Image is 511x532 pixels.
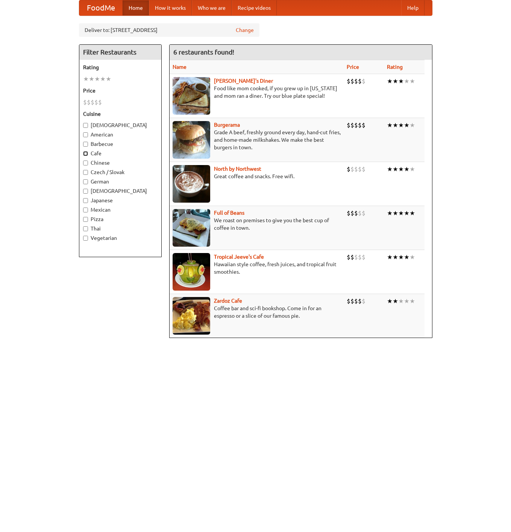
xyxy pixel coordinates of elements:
[409,77,415,85] li: ★
[173,129,341,151] p: Grade A beef, freshly ground every day, hand-cut fries, and home-made milkshakes. We make the bes...
[358,253,362,261] li: $
[83,140,158,148] label: Barbecue
[387,253,393,261] li: ★
[393,297,398,305] li: ★
[173,253,210,291] img: jeeves.jpg
[362,77,365,85] li: $
[173,85,341,100] p: Food like mom cooked, if you grew up in [US_STATE] and mom ran a diner. Try our blue plate special!
[83,151,88,156] input: Cafe
[398,297,404,305] li: ★
[91,98,94,106] li: $
[192,0,232,15] a: Who we are
[83,197,158,204] label: Japanese
[358,165,362,173] li: $
[350,165,354,173] li: $
[354,209,358,217] li: $
[83,215,158,223] label: Pizza
[354,121,358,129] li: $
[398,165,404,173] li: ★
[347,64,359,70] a: Price
[83,234,158,242] label: Vegetarian
[87,98,91,106] li: $
[83,179,88,184] input: German
[350,253,354,261] li: $
[214,254,264,260] a: Tropical Jeeve's Cafe
[362,165,365,173] li: $
[94,75,100,83] li: ★
[83,132,88,137] input: American
[83,64,158,71] h5: Rating
[404,121,409,129] li: ★
[173,209,210,247] img: beans.jpg
[398,77,404,85] li: ★
[393,121,398,129] li: ★
[347,253,350,261] li: $
[79,0,123,15] a: FoodMe
[83,123,88,128] input: [DEMOGRAPHIC_DATA]
[347,121,350,129] li: $
[404,253,409,261] li: ★
[358,77,362,85] li: $
[398,209,404,217] li: ★
[236,26,254,34] a: Change
[393,253,398,261] li: ★
[83,225,158,232] label: Thai
[173,173,341,180] p: Great coffee and snacks. Free wifi.
[173,165,210,203] img: north.jpg
[362,253,365,261] li: $
[83,208,88,212] input: Mexican
[350,297,354,305] li: $
[83,131,158,138] label: American
[409,253,415,261] li: ★
[404,77,409,85] li: ★
[354,165,358,173] li: $
[106,75,111,83] li: ★
[214,210,244,216] a: Full of Beans
[214,298,242,304] b: Zardoz Cafe
[123,0,149,15] a: Home
[83,121,158,129] label: [DEMOGRAPHIC_DATA]
[354,297,358,305] li: $
[362,209,365,217] li: $
[173,121,210,159] img: burgerama.jpg
[98,98,102,106] li: $
[409,297,415,305] li: ★
[393,209,398,217] li: ★
[83,236,88,241] input: Vegetarian
[362,297,365,305] li: $
[173,261,341,276] p: Hawaiian style coffee, fresh juices, and tropical fruit smoothies.
[358,209,362,217] li: $
[350,121,354,129] li: $
[173,64,187,70] a: Name
[83,187,158,195] label: [DEMOGRAPHIC_DATA]
[387,297,393,305] li: ★
[347,297,350,305] li: $
[83,168,158,176] label: Czech / Slovak
[83,178,158,185] label: German
[404,297,409,305] li: ★
[83,110,158,118] h5: Cuisine
[409,165,415,173] li: ★
[214,122,240,128] a: Burgerama
[214,166,261,172] a: North by Northwest
[387,165,393,173] li: ★
[83,159,158,167] label: Chinese
[79,23,259,37] div: Deliver to: [STREET_ADDRESS]
[214,78,273,84] a: [PERSON_NAME]'s Diner
[358,297,362,305] li: $
[83,150,158,157] label: Cafe
[387,77,393,85] li: ★
[354,77,358,85] li: $
[173,77,210,115] img: sallys.jpg
[94,98,98,106] li: $
[404,209,409,217] li: ★
[83,198,88,203] input: Japanese
[393,165,398,173] li: ★
[100,75,106,83] li: ★
[387,121,393,129] li: ★
[232,0,277,15] a: Recipe videos
[173,217,341,232] p: We roast on premises to give you the best cup of coffee in town.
